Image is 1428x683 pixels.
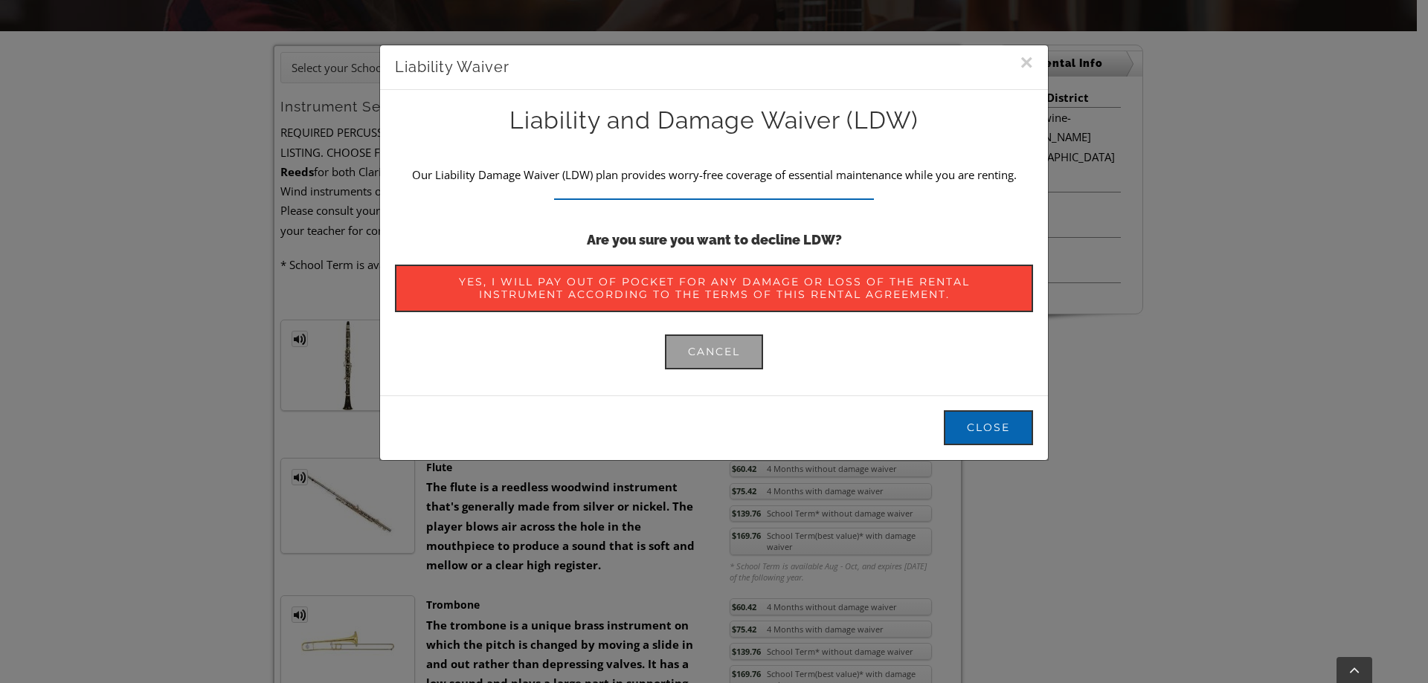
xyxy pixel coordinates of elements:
[418,276,1010,301] span: Yes, I will pay out of pocket for any damage or loss of the rental instrument according to the te...
[944,410,1033,445] button: Close
[688,346,740,358] span: Cancel
[1020,51,1033,74] button: Close
[665,334,763,369] a: Cancel
[395,265,1033,312] a: Yes, I will pay out of pocket for any damage or loss of the rental instrument according to the te...
[395,105,1033,136] h2: Liability and Damage Waiver (LDW)
[395,162,1033,187] p: Our Liability Damage Waiver (LDW) plan provides worry-free coverage of essential maintenance whil...
[587,232,842,247] strong: Are you sure you want to decline LDW?
[395,56,1033,78] h3: Liability Waiver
